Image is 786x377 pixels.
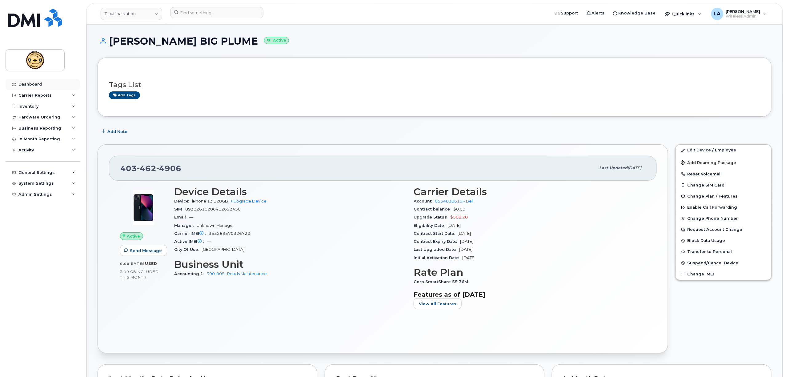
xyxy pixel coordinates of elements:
[414,231,458,236] span: Contract Start Date
[174,223,197,228] span: Manager
[676,202,771,213] button: Enable Call Forwarding
[450,215,468,219] span: $508.20
[688,194,738,199] span: Change Plan / Features
[231,199,267,203] a: + Upgrade Device
[174,247,202,252] span: City Of Use
[414,279,471,284] span: Corp SmartShare 55 36M
[127,233,140,239] span: Active
[676,213,771,224] button: Change Phone Number
[98,36,772,46] h1: [PERSON_NAME] BIG PLUME
[174,199,192,203] span: Device
[414,207,453,211] span: Contract balance
[109,91,140,99] a: Add tags
[600,166,628,170] span: Last updated
[414,267,646,278] h3: Rate Plan
[414,291,646,298] h3: Features as of [DATE]
[458,231,471,236] span: [DATE]
[419,301,456,307] span: View All Features
[174,215,189,219] span: Email
[681,160,736,166] span: Add Roaming Package
[174,186,406,197] h3: Device Details
[453,207,465,211] span: $0.00
[676,145,771,156] a: Edit Device / Employee
[414,199,435,203] span: Account
[202,247,244,252] span: [GEOGRAPHIC_DATA]
[414,255,462,260] span: Initial Activation Date
[414,215,450,219] span: Upgrade Status
[125,189,162,226] img: image20231002-3703462-1ig824h.jpeg
[676,269,771,280] button: Change IMEI
[189,215,193,219] span: —
[120,269,159,279] span: included this month
[414,239,460,244] span: Contract Expiry Date
[156,164,181,173] span: 4906
[120,262,145,266] span: 0.00 Bytes
[414,186,646,197] h3: Carrier Details
[676,191,771,202] button: Change Plan / Features
[185,207,241,211] span: 89302610206412692450
[174,207,185,211] span: SIM
[98,126,133,137] button: Add Note
[459,247,472,252] span: [DATE]
[414,247,459,252] span: Last Upgraded Date
[145,261,157,266] span: used
[676,169,771,180] button: Reset Voicemail
[688,205,737,210] span: Enable Call Forwarding
[120,270,136,274] span: 3.00 GB
[174,259,406,270] h3: Business Unit
[676,235,771,246] button: Block Data Usage
[676,224,771,235] button: Request Account Change
[628,166,642,170] span: [DATE]
[174,231,209,236] span: Carrier IMEI
[107,129,127,134] span: Add Note
[207,239,211,244] span: —
[460,239,473,244] span: [DATE]
[435,199,474,203] a: 0534838619 - Bell
[120,245,167,256] button: Send Message
[137,164,156,173] span: 462
[130,248,162,254] span: Send Message
[197,223,234,228] span: Unknown Manager
[174,271,207,276] span: Accounting 1
[414,298,462,309] button: View All Features
[209,231,250,236] span: 353289570326720
[207,271,267,276] a: 390-005- Roads Maintenance
[676,258,771,269] button: Suspend/Cancel Device
[109,81,760,89] h3: Tags List
[264,37,289,44] small: Active
[676,156,771,169] button: Add Roaming Package
[676,246,771,257] button: Transfer to Personal
[414,223,447,228] span: Eligibility Date
[447,223,461,228] span: [DATE]
[120,164,181,173] span: 403
[676,180,771,191] button: Change SIM Card
[174,239,207,244] span: Active IMEI
[192,199,228,203] span: iPhone 13 128GB
[688,261,739,265] span: Suspend/Cancel Device
[462,255,475,260] span: [DATE]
